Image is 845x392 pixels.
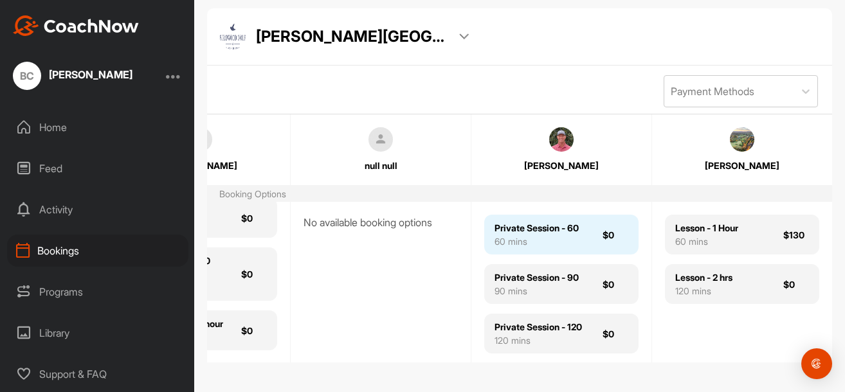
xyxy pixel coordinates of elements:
[730,127,754,152] img: square_2b305e28227600b036f0274c1e170be2.jpg
[7,276,188,308] div: Programs
[495,334,582,347] div: 120 mins
[495,221,579,235] div: Private Session - 60
[485,159,638,172] div: [PERSON_NAME]
[241,324,267,337] div: $0
[368,127,393,152] img: square_default-ef6cabf814de5a2bf16c804365e32c732080f9872bdf737d349900a9daf73cf9.png
[675,284,732,298] div: 120 mins
[783,228,809,242] div: $130
[675,271,732,284] div: Lesson - 2 hrs
[256,26,449,48] p: [PERSON_NAME][GEOGRAPHIC_DATA]
[7,358,188,390] div: Support & FAQ
[7,235,188,267] div: Bookings
[495,284,579,298] div: 90 mins
[13,62,41,90] div: BC
[220,24,246,49] img: facility_logo
[7,317,188,349] div: Library
[459,33,469,40] img: dropdown_arrow
[675,235,738,248] div: 60 mins
[801,348,832,379] div: Open Intercom Messenger
[495,271,579,284] div: Private Session - 90
[675,221,738,235] div: Lesson - 1 Hour
[241,267,267,281] div: $0
[495,235,579,248] div: 60 mins
[304,215,458,230] div: No available booking options
[603,228,628,242] div: $0
[241,211,267,225] div: $0
[666,159,819,172] div: [PERSON_NAME]
[219,187,286,200] div: Booking Options
[495,320,582,334] div: Private Session - 120
[671,84,754,99] div: Payment Methods
[549,127,574,152] img: square_c3aec3cec3bc5e9413527c38e890e07a.jpg
[304,159,457,172] div: null null
[7,152,188,184] div: Feed
[7,111,188,143] div: Home
[603,278,628,291] div: $0
[7,193,188,226] div: Activity
[783,278,809,291] div: $0
[603,327,628,341] div: $0
[49,69,132,80] div: [PERSON_NAME]
[13,15,139,36] img: CoachNow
